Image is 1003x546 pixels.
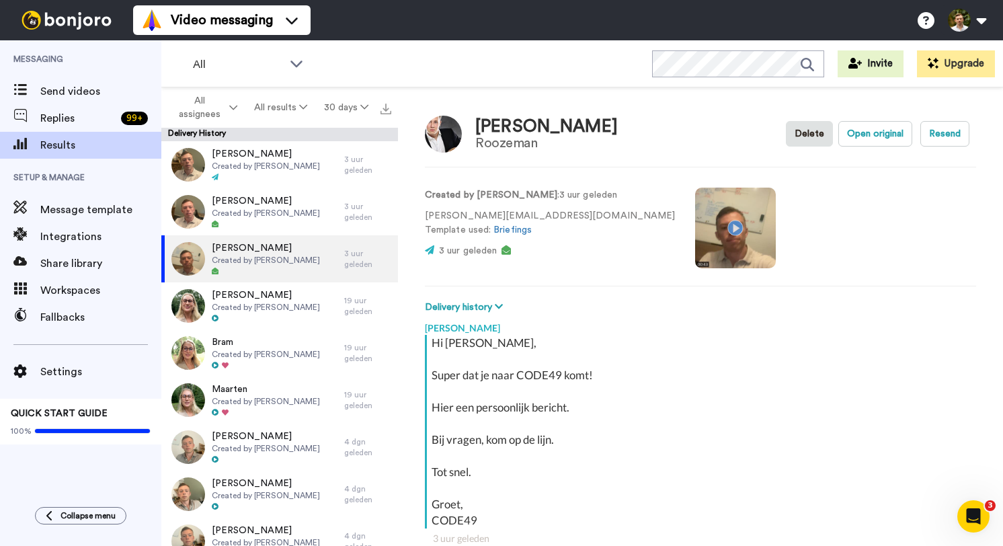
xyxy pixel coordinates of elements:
button: Invite [838,50,904,77]
span: Created by [PERSON_NAME] [212,490,320,501]
button: Delivery history [425,300,507,315]
a: [PERSON_NAME]Created by [PERSON_NAME]3 uur geleden [161,235,398,282]
a: [PERSON_NAME]Created by [PERSON_NAME]4 dgn geleden [161,471,398,518]
div: [PERSON_NAME] [425,315,976,335]
span: QUICK START GUIDE [11,409,108,418]
img: 9733e958-368e-4c28-90a3-3d5e7616582b-thumb.jpg [171,477,205,511]
span: All assignees [172,94,227,121]
span: [PERSON_NAME] [212,147,320,161]
p: [PERSON_NAME][EMAIL_ADDRESS][DOMAIN_NAME] Template used: [425,209,675,237]
span: All [193,56,283,73]
a: [PERSON_NAME]Created by [PERSON_NAME]4 dgn geleden [161,424,398,471]
button: All assignees [164,89,246,126]
div: [PERSON_NAME] [475,117,618,136]
img: 6938edf1-4426-48af-9878-fb0b12051a33-thumb.jpg [171,430,205,464]
span: 3 uur geleden [439,246,497,256]
div: Hi [PERSON_NAME], Super dat je naar CODE49 komt! Hier een persoonlijk bericht. Bij vragen, kom op... [432,335,973,529]
span: Settings [40,364,161,380]
span: [PERSON_NAME] [212,241,320,255]
span: Created by [PERSON_NAME] [212,349,320,360]
span: 3 [985,500,996,511]
span: [PERSON_NAME] [212,430,320,443]
a: BramCreated by [PERSON_NAME]19 uur geleden [161,329,398,377]
div: 99 + [121,112,148,125]
strong: Created by [PERSON_NAME] [425,190,557,200]
button: Open original [838,121,912,147]
span: Results [40,137,161,153]
span: Message template [40,202,161,218]
a: [PERSON_NAME]Created by [PERSON_NAME]3 uur geleden [161,141,398,188]
div: 3 uur geleden [433,532,968,545]
div: 19 uur geleden [344,295,391,317]
p: : 3 uur geleden [425,188,675,202]
div: 3 uur geleden [344,248,391,270]
img: Image of René [425,116,462,153]
span: Send videos [40,83,161,100]
div: 19 uur geleden [344,342,391,364]
span: Bram [212,336,320,349]
div: 19 uur geleden [344,389,391,411]
img: fb6f26ff-845e-4042-8f4d-094217ccf107-thumb.jpg [171,336,205,370]
div: 4 dgn geleden [344,483,391,505]
span: Maarten [212,383,320,396]
span: Replies [40,110,116,126]
span: Share library [40,256,161,272]
span: [PERSON_NAME] [212,288,320,302]
a: [PERSON_NAME]Created by [PERSON_NAME]19 uur geleden [161,282,398,329]
span: Integrations [40,229,161,245]
span: Created by [PERSON_NAME] [212,396,320,407]
span: Video messaging [171,11,273,30]
img: export.svg [380,104,391,114]
a: Briefings [493,225,532,235]
div: Roozeman [475,136,618,151]
button: Export all results that match these filters now. [376,97,395,118]
img: ca561fe3-8761-463d-80a5-d8f072312dfe-thumb.jpg [171,195,205,229]
img: b66ef4e4-6881-49f8-9bfe-73f449176d5d-thumb.jpg [171,148,205,182]
img: vm-color.svg [141,9,163,31]
span: Workspaces [40,282,161,299]
span: [PERSON_NAME] [212,524,320,537]
img: bj-logo-header-white.svg [16,11,117,30]
button: All results [246,95,316,120]
span: Collapse menu [61,510,116,521]
span: Created by [PERSON_NAME] [212,208,320,219]
span: Created by [PERSON_NAME] [212,255,320,266]
button: Collapse menu [35,507,126,524]
div: 3 uur geleden [344,154,391,175]
span: Created by [PERSON_NAME] [212,302,320,313]
div: 4 dgn geleden [344,436,391,458]
img: bfd85d18-f31d-4907-8f2b-8d55da0855be-thumb.jpg [171,242,205,276]
iframe: Intercom live chat [957,500,990,533]
a: MaartenCreated by [PERSON_NAME]19 uur geleden [161,377,398,424]
img: e0b51835-6a31-4a35-b5bf-2f0597f1680c-thumb.jpg [171,289,205,323]
img: c6126e2e-21d7-43a7-b58a-63977f3e66cc-thumb.jpg [171,383,205,417]
a: [PERSON_NAME]Created by [PERSON_NAME]3 uur geleden [161,188,398,235]
span: [PERSON_NAME] [212,477,320,490]
span: Created by [PERSON_NAME] [212,443,320,454]
span: Fallbacks [40,309,161,325]
span: Created by [PERSON_NAME] [212,161,320,171]
button: Upgrade [917,50,995,77]
span: [PERSON_NAME] [212,194,320,208]
button: 30 days [315,95,376,120]
button: Resend [920,121,969,147]
button: Delete [786,121,833,147]
div: 3 uur geleden [344,201,391,223]
div: Delivery History [161,128,398,141]
span: 100% [11,426,32,436]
